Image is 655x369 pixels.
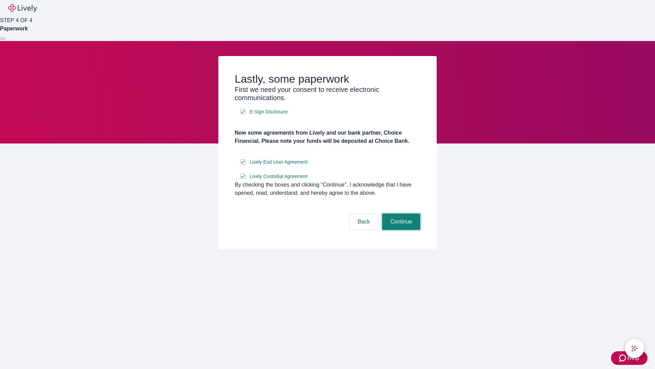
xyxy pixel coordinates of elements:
[349,214,378,230] button: Back
[235,85,420,102] h3: First we need your consent to receive electronic communications.
[248,108,289,116] a: e-sign disclosure document
[250,108,288,115] span: E-Sign Disclosure
[627,354,639,362] span: Help
[250,173,308,180] span: Lively Custodial Agreement
[611,351,647,365] button: Zendesk support iconHelp
[235,72,420,85] h2: Lastly, some paperwork
[619,354,627,362] svg: Zendesk support icon
[235,129,420,145] h4: Now some agreements from Lively and our bank partner, Choice Financial. Please note your funds wi...
[631,345,638,352] svg: Lively AI Assistant
[235,181,420,197] div: By checking the boxes and clicking “Continue", I acknowledge that I have opened, read, understand...
[8,4,37,12] img: Lively
[248,172,309,181] a: e-sign disclosure document
[248,158,309,166] a: e-sign disclosure document
[382,214,420,230] button: Continue
[250,159,308,166] span: Lively End User Agreement
[625,339,644,358] button: chat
